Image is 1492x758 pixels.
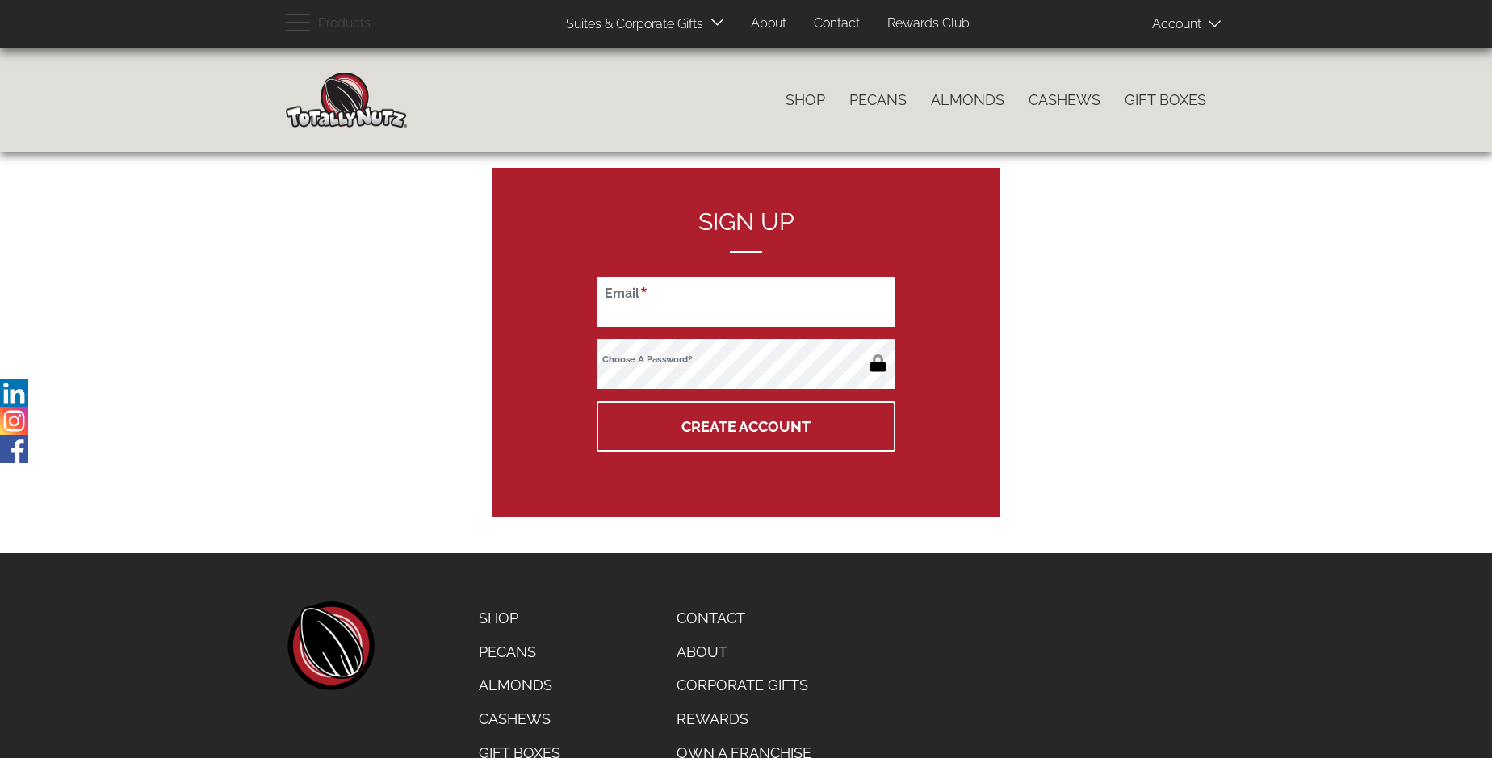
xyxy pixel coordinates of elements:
span: Products [318,12,371,36]
input: Email [597,277,895,327]
a: Contact [664,601,824,635]
a: Pecans [467,635,572,669]
a: Corporate Gifts [664,668,824,702]
a: About [664,635,824,669]
a: Shop [467,601,572,635]
a: Shop [773,83,837,117]
a: Contact [802,8,872,40]
a: home [286,601,375,690]
a: Gift Boxes [1113,83,1218,117]
a: Rewards Club [875,8,982,40]
button: Create Account [597,401,895,452]
a: Cashews [1016,83,1113,117]
a: About [739,8,798,40]
h2: Sign up [597,208,895,253]
a: Almonds [919,83,1016,117]
a: Suites & Corporate Gifts [554,9,708,40]
a: Pecans [837,83,919,117]
a: Rewards [664,702,824,736]
a: Almonds [467,668,572,702]
a: Cashews [467,702,572,736]
img: Home [286,73,407,128]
